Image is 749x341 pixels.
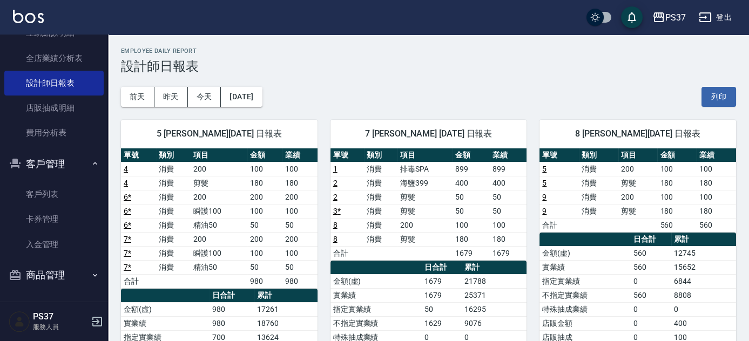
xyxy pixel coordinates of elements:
td: 21788 [462,274,527,288]
td: 合計 [539,218,579,232]
td: 400 [671,316,736,330]
td: 200 [618,162,658,176]
td: 海鹽399 [397,176,453,190]
td: 實業績 [539,260,631,274]
td: 精油50 [191,218,247,232]
td: 180 [247,176,282,190]
button: save [621,6,643,28]
td: 消費 [579,176,618,190]
td: 金額(虛) [121,302,210,316]
a: 卡券管理 [4,207,104,231]
button: 列印 [701,87,736,107]
th: 單號 [330,148,364,162]
th: 金額 [453,148,489,162]
td: 0 [631,316,671,330]
td: 指定實業績 [539,274,631,288]
td: 180 [697,176,736,190]
td: 200 [247,232,282,246]
button: 昨天 [154,87,188,107]
th: 日合計 [210,289,254,303]
td: 100 [282,246,318,260]
button: 客戶管理 [4,150,104,178]
button: 登出 [694,8,736,28]
td: 400 [453,176,489,190]
th: 日合計 [631,233,671,247]
p: 服務人員 [33,322,88,332]
th: 類別 [364,148,397,162]
th: 類別 [156,148,191,162]
h2: Employee Daily Report [121,47,736,54]
td: 消費 [156,232,191,246]
td: 180 [697,204,736,218]
td: 剪髮 [618,204,658,218]
td: 50 [247,260,282,274]
button: [DATE] [221,87,262,107]
td: 12745 [671,246,736,260]
th: 項目 [191,148,247,162]
td: 200 [282,190,318,204]
td: 剪髮 [397,204,453,218]
th: 業績 [490,148,527,162]
td: 瞬護100 [191,246,247,260]
a: 1 [333,165,338,173]
h3: 設計師日報表 [121,59,736,74]
td: 8808 [671,288,736,302]
td: 消費 [156,204,191,218]
button: 前天 [121,87,154,107]
td: 9076 [462,316,527,330]
td: 剪髮 [191,176,247,190]
a: 9 [542,207,546,215]
a: 8 [333,221,338,229]
td: 1679 [453,246,489,260]
td: 店販金額 [539,316,631,330]
th: 項目 [397,148,453,162]
td: 200 [191,232,247,246]
img: Person [9,311,30,332]
td: 6844 [671,274,736,288]
td: 1679 [490,246,527,260]
td: 消費 [156,218,191,232]
td: 200 [191,190,247,204]
td: 100 [697,190,736,204]
td: 200 [247,190,282,204]
td: 1679 [422,274,462,288]
td: 0 [671,302,736,316]
button: PS37 [648,6,690,29]
th: 累計 [462,261,527,275]
td: 0 [631,302,671,316]
td: 200 [618,190,658,204]
td: 100 [453,218,489,232]
td: 排毒SPA [397,162,453,176]
h5: PS37 [33,311,88,322]
td: 消費 [579,204,618,218]
td: 200 [397,218,453,232]
td: 1629 [422,316,462,330]
td: 100 [657,190,697,204]
td: 400 [490,176,527,190]
td: 17261 [254,302,317,316]
td: 100 [247,162,282,176]
table: a dense table [330,148,527,261]
td: 合計 [121,274,156,288]
td: 100 [282,204,318,218]
td: 18760 [254,316,317,330]
img: Logo [13,10,44,23]
span: 7 [PERSON_NAME] [DATE] 日報表 [343,128,514,139]
a: 4 [124,179,128,187]
td: 560 [697,218,736,232]
td: 消費 [364,176,397,190]
th: 業績 [282,148,318,162]
td: 180 [453,232,489,246]
td: 100 [247,204,282,218]
td: 980 [282,274,318,288]
td: 剪髮 [618,176,658,190]
th: 累計 [254,289,317,303]
td: 980 [210,302,254,316]
td: 消費 [156,190,191,204]
td: 消費 [364,190,397,204]
a: 9 [542,193,546,201]
td: 瞬護100 [191,204,247,218]
td: 180 [282,176,318,190]
td: 消費 [364,218,397,232]
span: 8 [PERSON_NAME][DATE] 日報表 [552,128,723,139]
